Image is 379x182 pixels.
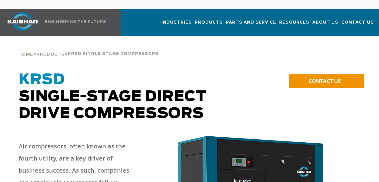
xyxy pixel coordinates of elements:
img: Engineering the future [45,20,106,23]
span: Single-Stage Direct Drive Compressors [19,73,207,121]
span: krsd single stage compressors [68,52,159,56]
span: Products [36,53,65,57]
a: Contact Us [341,15,374,35]
span: About Us [312,19,338,26]
span: Resources [279,19,309,26]
a: CONTACT US [289,74,364,88]
a: Resources [279,15,309,35]
span: Home [18,53,33,57]
span: Industries [161,19,192,26]
span: Parts and Service [226,19,276,26]
span: CONTACT US [308,77,341,84]
a: Products [36,51,65,57]
div: > > [18,36,159,59]
a: Products [195,15,223,35]
a: Home [18,51,33,57]
span: Contact Us [341,19,374,26]
span: KRSD [19,73,65,87]
a: About Us [312,15,338,35]
span: Products [195,19,223,26]
a: Industries [161,15,192,35]
a: Parts and Service [226,15,276,35]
